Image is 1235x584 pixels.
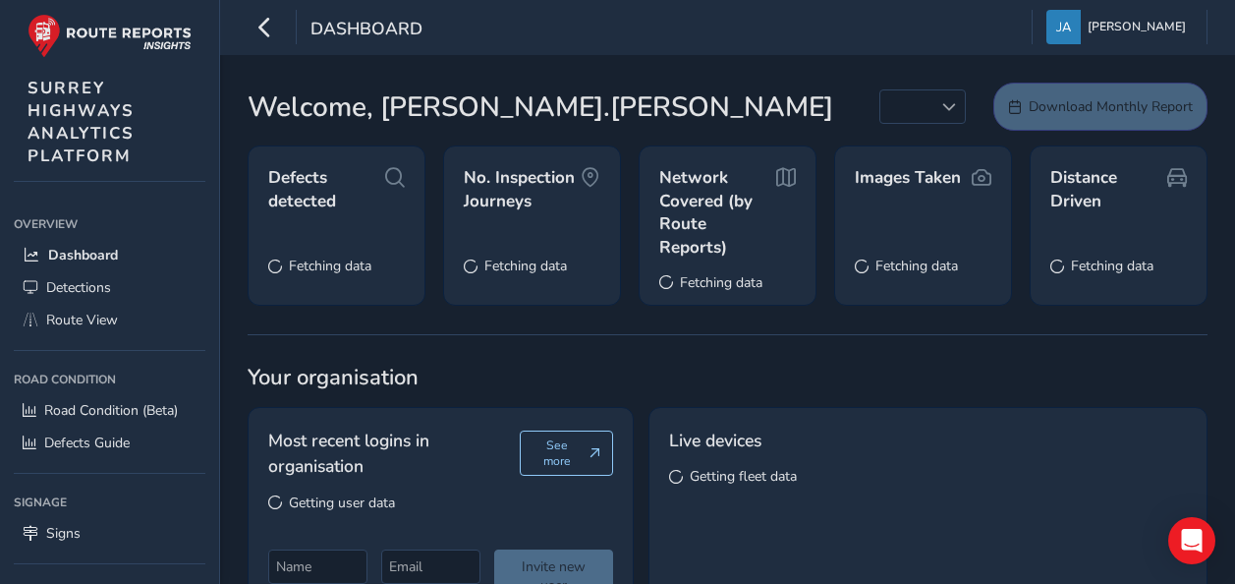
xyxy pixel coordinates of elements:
span: Your organisation [248,363,1207,392]
button: [PERSON_NAME] [1046,10,1193,44]
input: Email [381,550,480,584]
span: Getting fleet data [690,467,797,486]
div: Open Intercom Messenger [1168,517,1215,564]
div: Road Condition [14,365,205,394]
span: Detections [46,278,111,297]
a: Dashboard [14,239,205,271]
span: See more [533,438,582,469]
span: [PERSON_NAME] [1088,10,1186,44]
span: Defects Guide [44,434,130,452]
span: Dashboard [48,246,118,264]
div: Overview [14,209,205,239]
div: Signage [14,488,205,517]
span: Fetching data [875,257,958,275]
span: Fetching data [484,257,567,275]
a: Route View [14,304,205,336]
span: Network Covered (by Route Reports) [659,166,776,260]
span: Fetching data [1071,257,1153,275]
span: Images Taken [855,166,961,190]
span: Signs [46,524,81,543]
span: SURREY HIGHWAYS ANALYTICS PLATFORM [28,77,135,167]
input: Name [268,550,367,584]
a: Detections [14,271,205,304]
span: Road Condition (Beta) [44,401,178,420]
span: No. Inspection Journeys [464,166,581,212]
span: Most recent logins in organisation [268,428,520,480]
span: Live devices [669,428,761,453]
button: See more [520,431,613,476]
a: Signs [14,517,205,550]
a: Road Condition (Beta) [14,394,205,427]
span: Defects detected [268,166,385,212]
img: rr logo [28,14,192,58]
span: Getting user data [289,494,395,512]
span: Fetching data [680,273,762,292]
span: Distance Driven [1050,166,1167,212]
span: Fetching data [289,257,371,275]
span: Dashboard [310,17,422,44]
img: diamond-layout [1046,10,1081,44]
span: Route View [46,311,118,329]
span: Welcome, [PERSON_NAME].[PERSON_NAME] [248,87,833,128]
a: Defects Guide [14,427,205,459]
